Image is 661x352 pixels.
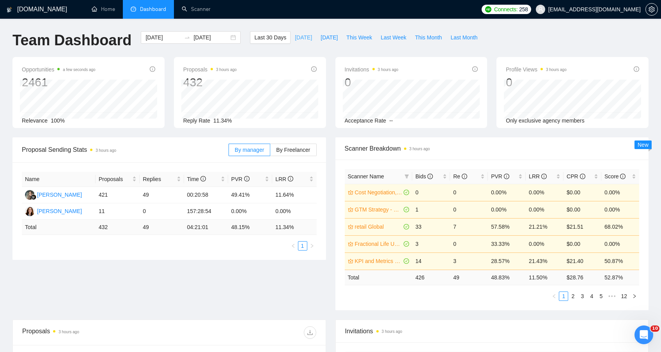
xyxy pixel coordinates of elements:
[519,5,528,14] span: 258
[182,6,211,12] a: searchScanner
[37,207,82,215] div: [PERSON_NAME]
[382,329,402,334] time: 3 hours ago
[58,330,79,334] time: 3 hours ago
[288,176,293,181] span: info-circle
[632,294,637,299] span: right
[568,292,578,301] li: 2
[506,65,567,74] span: Profile Views
[291,31,316,44] button: [DATE]
[22,326,169,339] div: Proposals
[634,325,653,344] iframe: Intercom live chat
[601,184,639,201] td: 0.00%
[184,220,228,235] td: 04:21:01
[184,34,190,41] span: to
[404,207,409,212] span: check-circle
[348,258,353,264] span: crown
[145,33,181,42] input: Start date
[231,176,250,182] span: PVR
[298,242,307,250] a: 1
[546,68,567,72] time: 3 hours ago
[22,145,229,155] span: Proposal Sending Stats
[92,6,115,12] a: homeHome
[494,5,517,14] span: Connects:
[235,147,264,153] span: By manager
[529,173,547,180] span: LRR
[140,172,184,187] th: Replies
[606,292,618,301] li: Next 5 Pages
[404,190,409,195] span: check-circle
[51,117,65,124] span: 100%
[22,220,96,235] td: Total
[488,201,526,218] td: 0.00%
[601,252,639,270] td: 50.87%
[587,292,596,301] li: 4
[412,235,450,252] td: 3
[307,241,317,251] button: right
[409,147,430,151] time: 3 hours ago
[140,187,184,203] td: 49
[526,218,564,235] td: 21.21%
[526,184,564,201] td: 0.00%
[12,31,131,50] h1: Team Dashboard
[559,292,568,300] a: 1
[304,326,316,339] button: download
[345,326,639,336] span: Invitations
[526,235,564,252] td: 0.00%
[355,257,402,265] a: KPI and Metrics Global
[549,292,559,301] button: left
[450,270,488,285] td: 49
[342,31,376,44] button: This Week
[488,184,526,201] td: 0.00%
[412,252,450,270] td: 14
[184,34,190,41] span: swap-right
[250,31,291,44] button: Last 30 Days
[646,6,657,12] span: setting
[645,3,658,16] button: setting
[346,33,372,42] span: This Week
[22,172,96,187] th: Name
[606,292,618,301] span: •••
[485,6,491,12] img: upwork-logo.png
[345,117,386,124] span: Acceptance Rate
[304,329,316,336] span: download
[345,270,413,285] td: Total
[504,174,509,179] span: info-circle
[601,218,639,235] td: 68.02%
[412,184,450,201] td: 0
[96,203,140,220] td: 11
[404,174,409,179] span: filter
[31,194,36,200] img: gigradar-bm.png
[295,33,312,42] span: [DATE]
[559,292,568,301] li: 1
[564,201,601,218] td: $0.00
[291,244,296,248] span: left
[620,174,626,179] span: info-circle
[25,208,82,214] a: JM[PERSON_NAME]
[506,75,567,90] div: 0
[254,33,286,42] span: Last 30 Days
[348,207,353,212] span: crown
[526,252,564,270] td: 21.43%
[140,6,166,12] span: Dashboard
[618,292,629,300] a: 12
[597,292,605,300] a: 5
[412,270,450,285] td: 426
[411,31,446,44] button: This Month
[348,224,353,229] span: crown
[630,292,639,301] button: right
[389,117,393,124] span: --
[462,174,467,179] span: info-circle
[450,252,488,270] td: 3
[140,220,184,235] td: 49
[348,173,384,180] span: Scanner Name
[321,33,338,42] span: [DATE]
[415,173,433,180] span: Bids
[143,175,175,183] span: Replies
[450,33,477,42] span: Last Month
[289,241,298,251] li: Previous Page
[355,222,402,231] a: retail Global
[564,270,601,285] td: $ 28.76
[549,292,559,301] li: Previous Page
[345,144,640,153] span: Scanner Breakdown
[37,190,82,199] div: [PERSON_NAME]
